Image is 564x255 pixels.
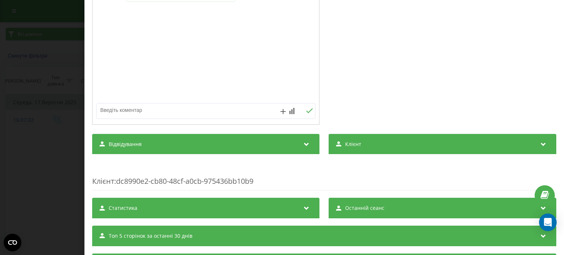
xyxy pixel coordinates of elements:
span: Статистика [109,204,137,212]
span: Клієнт [92,176,114,186]
div: Open Intercom Messenger [539,214,557,231]
span: Топ 5 сторінок за останні 30 днів [109,232,192,240]
button: Open CMP widget [4,234,21,251]
span: Клієнт [346,141,362,148]
span: Відвідування [109,141,142,148]
span: Останній сеанс [346,204,385,212]
div: : dc8990e2-cb80-48cf-a0cb-975436bb10b9 [92,161,556,190]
